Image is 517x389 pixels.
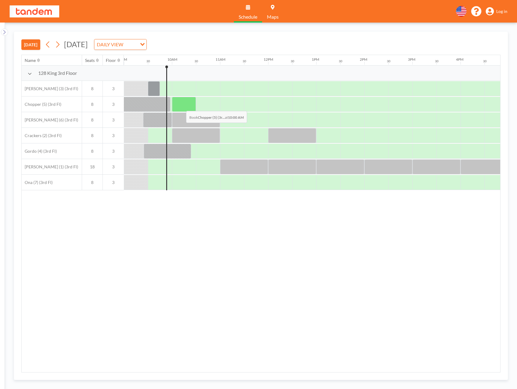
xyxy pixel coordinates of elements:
[22,86,78,91] span: [PERSON_NAME] (3) (3rd Fl)
[103,102,124,107] span: 3
[243,59,246,63] div: 30
[103,86,124,91] span: 3
[103,164,124,170] span: 3
[228,115,244,120] b: 10:00 AM
[82,149,102,154] span: 8
[198,115,225,120] b: Chopper (5) (3r...
[339,59,342,63] div: 30
[408,57,415,62] div: 3PM
[103,180,124,185] span: 3
[96,41,124,48] span: DAILY VIEW
[486,7,507,16] a: Log in
[312,57,319,62] div: 1PM
[82,164,102,170] span: 18
[267,14,279,19] span: Maps
[22,180,53,185] span: Ona (7) (3rd Fl)
[106,58,116,63] div: Floor
[22,164,78,170] span: [PERSON_NAME] (1) (3rd Fl)
[186,111,247,123] span: Book at
[103,117,124,123] span: 3
[82,86,102,91] span: 8
[483,59,487,63] div: 30
[103,133,124,138] span: 3
[496,9,507,14] span: Log in
[103,149,124,154] span: 3
[22,149,57,154] span: Gordo (4) (3rd Fl)
[194,59,198,63] div: 30
[82,117,102,123] span: 8
[82,133,102,138] span: 8
[146,59,150,63] div: 30
[360,57,367,62] div: 2PM
[239,14,257,19] span: Schedule
[125,41,136,48] input: Search for option
[85,58,95,63] div: Seats
[64,40,88,49] span: [DATE]
[22,117,78,123] span: [PERSON_NAME] (6) (3rd Fl)
[21,39,40,50] button: [DATE]
[264,57,273,62] div: 12PM
[456,57,463,62] div: 4PM
[82,102,102,107] span: 8
[94,39,146,50] div: Search for option
[167,57,177,62] div: 10AM
[387,59,390,63] div: 30
[22,133,62,138] span: Crackers (2) (3rd Fl)
[10,5,59,17] img: organization-logo
[82,180,102,185] span: 8
[291,59,294,63] div: 30
[216,57,225,62] div: 11AM
[25,58,36,63] div: Name
[22,102,61,107] span: Chopper (5) (3rd Fl)
[38,70,77,76] span: 128 King 3rd Floor
[435,59,439,63] div: 30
